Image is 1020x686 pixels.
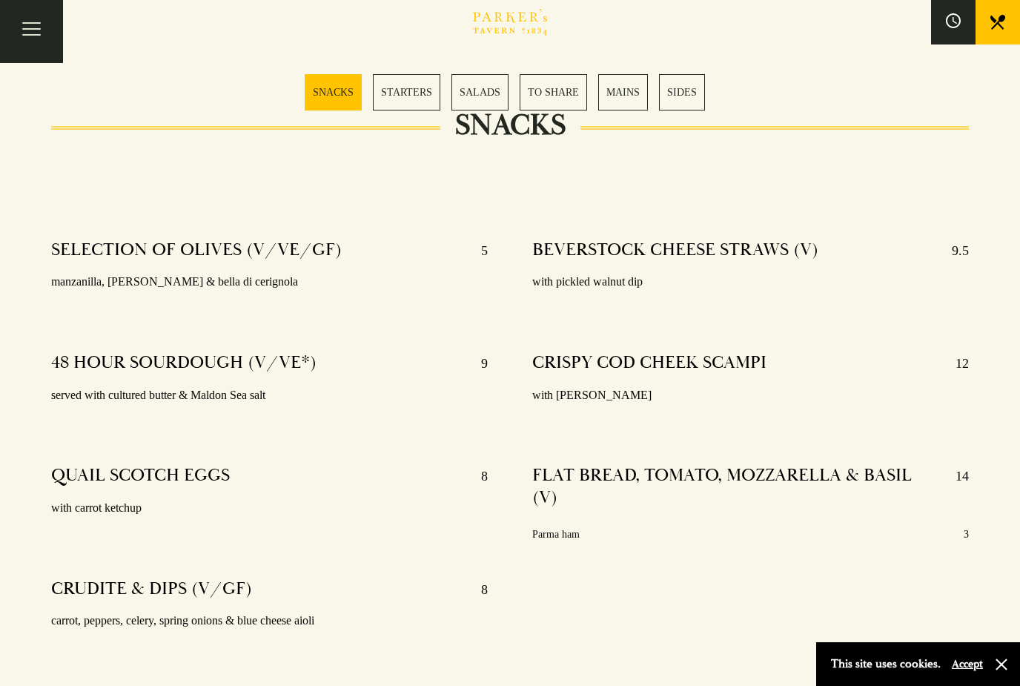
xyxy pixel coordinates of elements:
[51,610,488,632] p: carrot, peppers, celery, spring onions & blue cheese aioli
[466,352,488,375] p: 9
[532,525,580,544] p: Parma ham
[532,271,969,293] p: with pickled walnut dip
[373,74,440,111] a: 2 / 6
[532,464,941,509] h4: FLAT BREAD, TOMATO, MOZZARELLA & BASIL (V)
[51,352,317,375] h4: 48 HOUR SOURDOUGH (V/VE*)
[520,74,587,111] a: 4 / 6
[532,239,818,263] h4: BEVERSTOCK CHEESE STRAWS (V)
[598,74,648,111] a: 5 / 6
[466,239,488,263] p: 5
[532,352,766,375] h4: CRISPY COD CHEEK SCAMPI
[51,239,342,263] h4: SELECTION OF OLIVES (V/VE/GF)
[451,74,509,111] a: 3 / 6
[532,385,969,406] p: with [PERSON_NAME]
[994,657,1009,672] button: Close and accept
[831,653,941,675] p: This site uses cookies.
[964,525,969,544] p: 3
[51,498,488,519] p: with carrot ketchup
[51,385,488,406] p: served with cultured butter & Maldon Sea salt
[952,657,983,671] button: Accept
[51,271,488,293] p: manzanilla, [PERSON_NAME] & bella di cerignola
[51,578,252,601] h4: CRUDITE & DIPS (V/GF)
[941,464,969,509] p: 14
[659,74,705,111] a: 6 / 6
[51,464,230,488] h4: QUAIL SCOTCH EGGS
[305,74,362,111] a: 1 / 6
[466,464,488,488] p: 8
[937,239,969,263] p: 9.5
[466,578,488,601] p: 8
[941,352,969,375] p: 12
